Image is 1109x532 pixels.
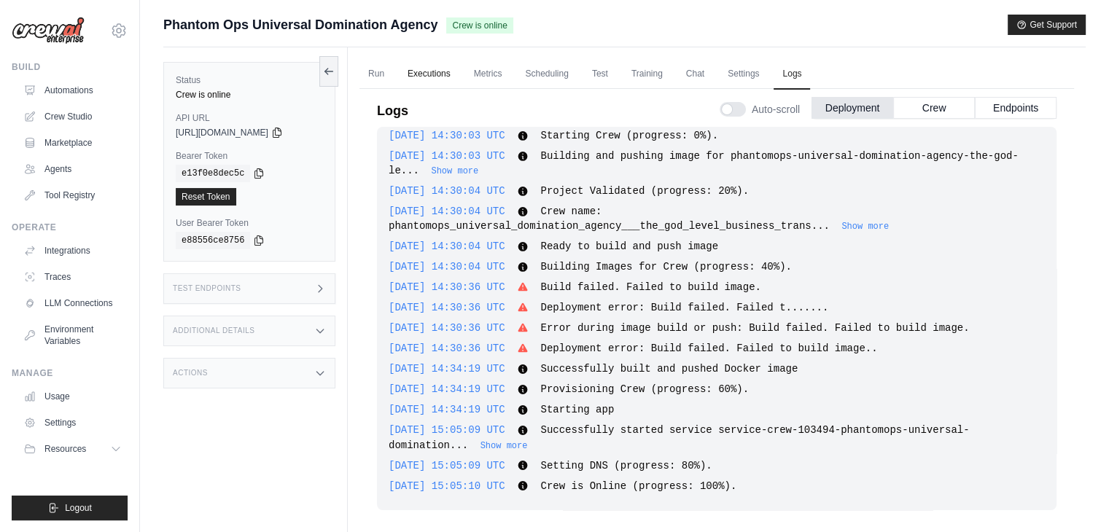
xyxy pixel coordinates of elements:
[389,130,505,141] span: [DATE] 14:30:03 UTC
[540,459,712,471] span: Setting DNS (progress: 80%).
[446,17,513,34] span: Crew is online
[359,59,393,90] a: Run
[17,79,128,102] a: Automations
[17,184,128,207] a: Tool Registry
[176,232,250,249] code: e88556ce8756
[389,206,505,217] span: [DATE] 14:30:04 UTC
[389,459,505,471] span: [DATE] 15:05:09 UTC
[12,367,128,379] div: Manage
[540,240,718,252] span: Ready to build and push image
[65,502,92,514] span: Logout
[623,59,672,90] a: Training
[540,343,877,354] span: Deployment error: Build failed. Failed to build image..
[480,439,528,451] button: Show more
[540,281,760,293] span: Build failed. Failed to build image.
[173,326,254,335] h3: Additional Details
[17,265,128,289] a: Traces
[12,496,128,520] button: Logout
[173,369,208,378] h3: Actions
[389,322,505,334] span: [DATE] 14:30:36 UTC
[163,15,437,35] span: Phantom Ops Universal Domination Agency
[44,443,86,455] span: Resources
[389,185,505,197] span: [DATE] 14:30:04 UTC
[465,59,511,90] a: Metrics
[176,217,323,229] label: User Bearer Token
[176,74,323,86] label: Status
[975,97,1057,119] button: Endpoints
[17,318,128,353] a: Environment Variables
[389,383,505,395] span: [DATE] 14:34:19 UTC
[540,363,798,375] span: Successfully built and pushed Docker image
[389,150,505,162] span: [DATE] 14:30:03 UTC
[17,157,128,181] a: Agents
[389,424,970,450] span: Successfully started service service-crew-103494-phantomops-universal-domination...
[389,404,505,415] span: [DATE] 14:34:19 UTC
[12,222,128,233] div: Operate
[176,165,250,182] code: e13f0e8dec5c
[540,130,718,141] span: Starting Crew (progress: 0%).
[17,292,128,315] a: LLM Connections
[540,302,828,313] span: Deployment error: Build failed. Failed t.......
[540,480,736,491] span: Crew is Online (progress: 100%).
[719,59,768,90] a: Settings
[389,281,505,293] span: [DATE] 14:30:36 UTC
[774,59,810,90] a: Logs
[173,284,241,293] h3: Test Endpoints
[540,404,614,415] span: Starting app
[389,240,505,252] span: [DATE] 14:30:04 UTC
[12,61,128,73] div: Build
[540,185,749,197] span: Project Validated (progress: 20%).
[12,17,85,44] img: Logo
[389,343,505,354] span: [DATE] 14:30:36 UTC
[893,97,975,119] button: Crew
[389,150,1019,176] span: Building and pushing image for phantomops-universal-domination-agency-the-god-le...
[176,127,268,138] span: [URL][DOMAIN_NAME]
[516,59,577,90] a: Scheduling
[176,89,323,101] div: Crew is online
[431,165,478,177] button: Show more
[389,363,505,375] span: [DATE] 14:34:19 UTC
[389,302,505,313] span: [DATE] 14:30:36 UTC
[17,239,128,262] a: Integrations
[176,188,236,206] a: Reset Token
[176,112,323,124] label: API URL
[752,102,800,117] span: Auto-scroll
[17,437,128,461] button: Resources
[17,131,128,154] a: Marketplace
[389,424,505,436] span: [DATE] 15:05:09 UTC
[389,261,505,273] span: [DATE] 14:30:04 UTC
[399,59,459,90] a: Executions
[17,385,128,408] a: Usage
[1008,15,1086,35] button: Get Support
[841,221,889,232] button: Show more
[17,411,128,434] a: Settings
[540,261,791,273] span: Building Images for Crew (progress: 40%).
[677,59,713,90] a: Chat
[540,383,749,395] span: Provisioning Crew (progress: 60%).
[176,150,323,162] label: Bearer Token
[540,322,969,334] span: Error during image build or push: Build failed. Failed to build image.
[389,480,505,491] span: [DATE] 15:05:10 UTC
[17,105,128,128] a: Crew Studio
[377,101,408,121] p: Logs
[583,59,617,90] a: Test
[812,97,893,119] button: Deployment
